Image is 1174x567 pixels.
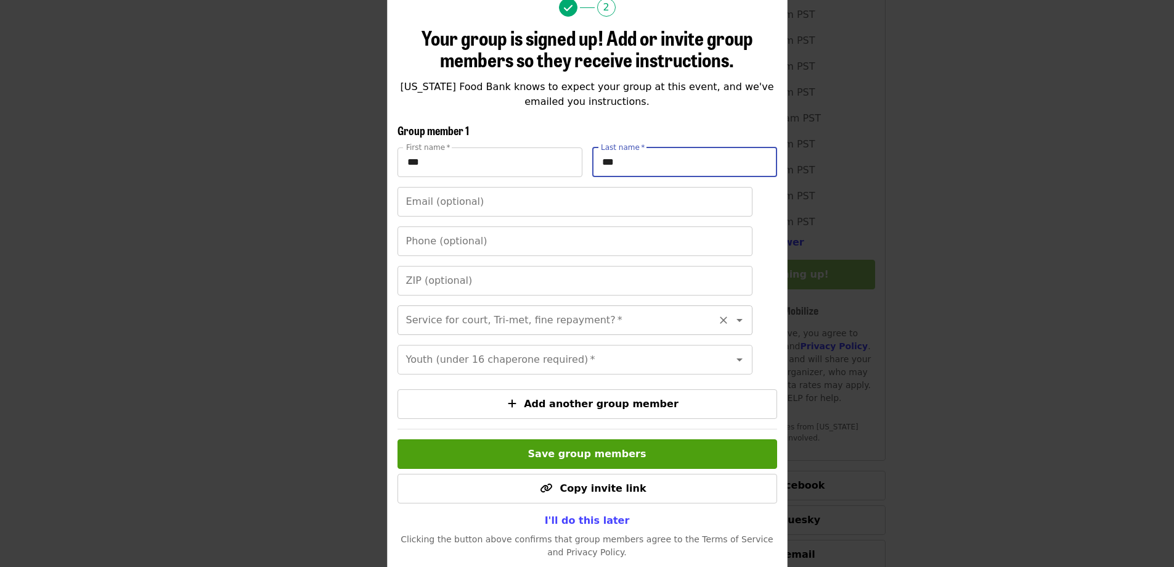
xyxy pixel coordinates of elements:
[592,147,777,177] input: Last name
[545,515,630,526] span: I'll do this later
[400,81,773,107] span: [US_STATE] Food Bank knows to expect your group at this event, and we've emailed you instructions.
[528,448,646,460] span: Save group members
[397,474,777,503] button: Copy invite link
[397,122,469,138] span: Group member 1
[401,534,773,557] span: Clicking the button above confirms that group members agree to the Terms of Service and Privacy P...
[397,266,752,296] input: ZIP (optional)
[397,439,777,469] button: Save group members
[601,144,645,151] label: Last name
[564,2,573,14] i: check icon
[715,312,732,329] button: Clear
[524,398,679,410] span: Add another group member
[731,351,748,368] button: Open
[406,144,450,151] label: First name
[397,147,582,177] input: First name
[535,508,640,533] button: I'll do this later
[422,23,753,73] span: Your group is signed up! Add or invite group members so they receive instructions.
[397,187,752,217] input: Email (optional)
[540,482,552,494] i: link icon
[397,226,752,256] input: Phone (optional)
[508,398,516,410] i: plus icon
[731,312,748,329] button: Open
[560,482,646,494] span: Copy invite link
[397,389,777,419] button: Add another group member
